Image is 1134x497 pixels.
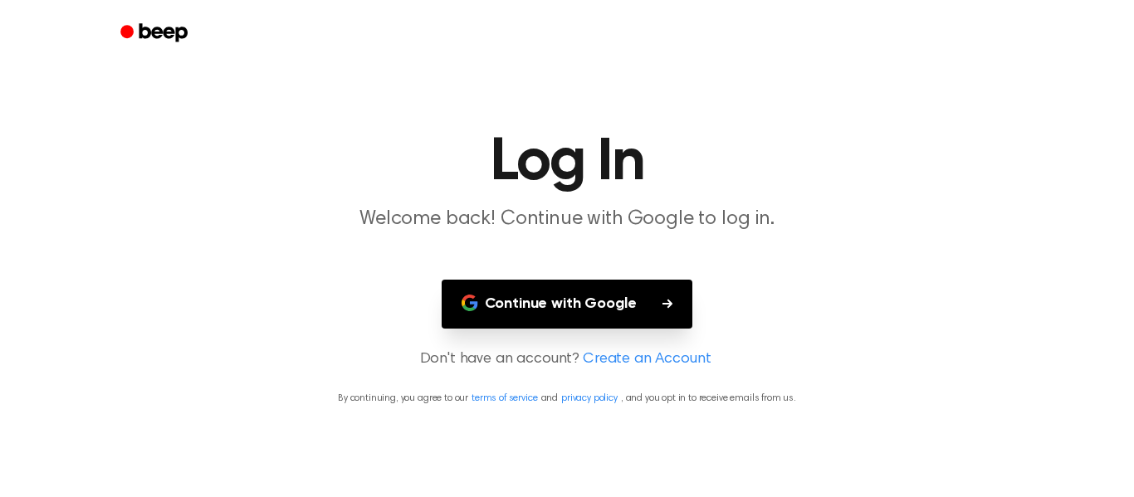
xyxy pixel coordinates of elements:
[442,280,693,329] button: Continue with Google
[20,391,1114,406] p: By continuing, you agree to our and , and you opt in to receive emails from us.
[109,17,203,50] a: Beep
[561,393,618,403] a: privacy policy
[20,348,1114,371] p: Don't have an account?
[142,133,992,192] h1: Log In
[583,348,711,371] a: Create an Account
[248,206,886,233] p: Welcome back! Continue with Google to log in.
[472,393,537,403] a: terms of service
